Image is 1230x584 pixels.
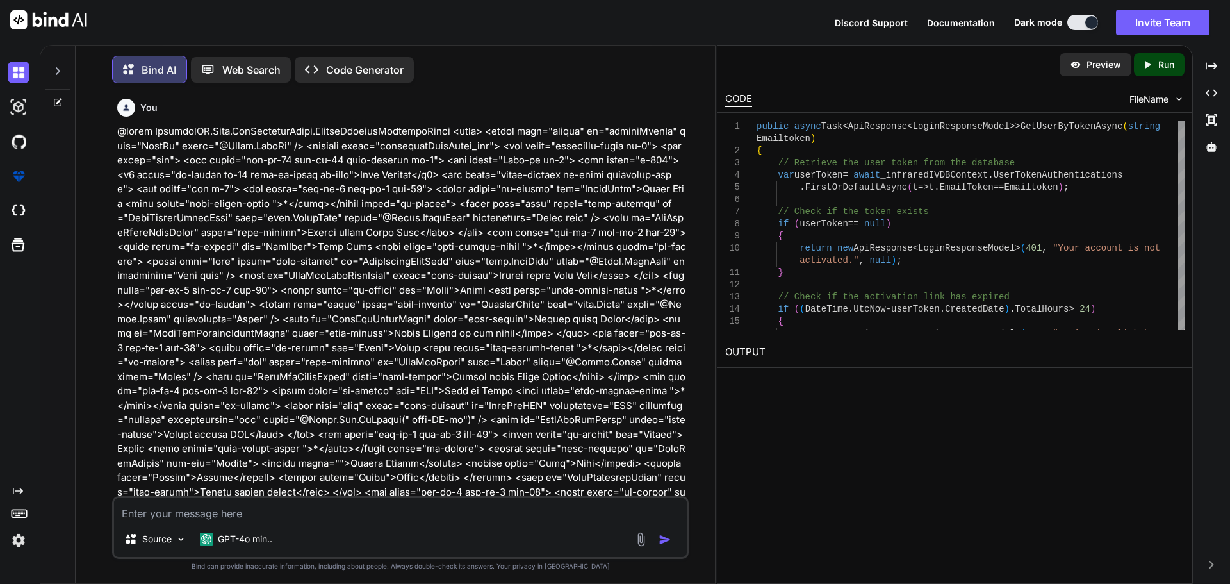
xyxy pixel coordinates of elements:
[1026,328,1042,338] span: 401
[837,328,853,338] span: new
[1042,328,1047,338] span: ,
[1127,121,1160,131] span: string
[218,533,272,546] p: GPT-4o min..
[725,279,740,291] div: 12
[853,328,912,338] span: ApiResponse
[1174,94,1185,104] img: chevron down
[634,532,648,547] img: attachment
[326,62,404,78] p: Code Generator
[778,304,789,314] span: if
[659,533,671,546] img: icon
[853,304,885,314] span: UtcNow
[835,17,908,28] span: Discord Support
[1129,93,1168,106] span: FileName
[842,121,848,131] span: <
[880,170,988,180] span: _infraredIVDBContext
[1063,182,1069,192] span: ;
[725,291,740,303] div: 13
[8,165,29,187] img: premium
[112,562,689,571] p: Bind can provide inaccurate information, including about people. Always double-check its answers....
[837,243,853,253] span: new
[725,145,740,157] div: 2
[142,533,172,546] p: Source
[778,219,789,229] span: if
[1116,10,1209,35] button: Invite Team
[8,200,29,222] img: cloudideIcon
[912,243,917,253] span: <
[757,133,810,144] span: Emailtoken
[794,219,799,229] span: (
[929,182,934,192] span: t
[799,243,832,253] span: return
[725,169,740,181] div: 4
[8,96,29,118] img: darkAi-studio
[1069,304,1074,314] span: >
[1058,182,1063,192] span: )
[757,121,789,131] span: public
[1010,304,1015,314] span: .
[891,255,896,265] span: )
[778,158,1015,168] span: // Retrieve the user token from the database
[778,316,783,326] span: {
[821,121,842,131] span: Task
[799,255,858,265] span: activated."
[1015,243,1020,253] span: >
[1014,16,1062,29] span: Dark mode
[927,17,995,28] span: Documentation
[869,255,891,265] span: null
[778,206,928,217] span: // Check if the token exists
[140,101,158,114] h6: You
[835,16,908,29] button: Discord Support
[200,533,213,546] img: GPT-4o mini
[799,328,832,338] span: return
[778,170,794,180] span: var
[885,304,890,314] span: -
[1122,121,1127,131] span: (
[1158,58,1174,71] p: Run
[1053,243,1160,253] span: "Your account is not
[778,292,1009,302] span: // Check if the activation link has expired
[939,182,993,192] span: EmailToken
[10,10,87,29] img: Bind AI
[725,206,740,218] div: 7
[717,337,1192,367] h2: OUTPUT
[918,182,929,192] span: =>
[805,304,848,314] span: DateTime
[927,16,995,29] button: Documentation
[907,121,912,131] span: <
[1053,328,1209,338] span: "Activation link has expired.
[8,62,29,83] img: darkChat
[142,62,176,78] p: Bind AI
[222,62,281,78] p: Web Search
[993,170,1122,180] span: UserTokenAuthentications
[725,157,740,169] div: 3
[1026,243,1042,253] span: 401
[918,328,1015,338] span: LoginResponseModel
[725,121,740,133] div: 1
[794,121,821,131] span: async
[1004,304,1009,314] span: )
[725,328,740,340] div: 16
[1042,243,1047,253] span: ,
[725,315,740,328] div: 15
[891,304,940,314] span: userToken
[858,255,864,265] span: ,
[778,231,783,241] span: {
[8,131,29,153] img: githubDark
[1020,328,1025,338] span: (
[1070,59,1081,71] img: preview
[1020,243,1025,253] span: (
[810,133,816,144] span: )
[725,242,740,254] div: 10
[794,170,842,180] span: userToken
[912,121,1009,131] span: LoginResponseModel
[176,534,186,545] img: Pick Models
[848,219,859,229] span: ==
[939,304,944,314] span: .
[848,121,907,131] span: ApiResponse
[912,328,917,338] span: <
[725,181,740,194] div: 5
[778,267,783,278] span: }
[725,267,740,279] div: 11
[842,170,848,180] span: =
